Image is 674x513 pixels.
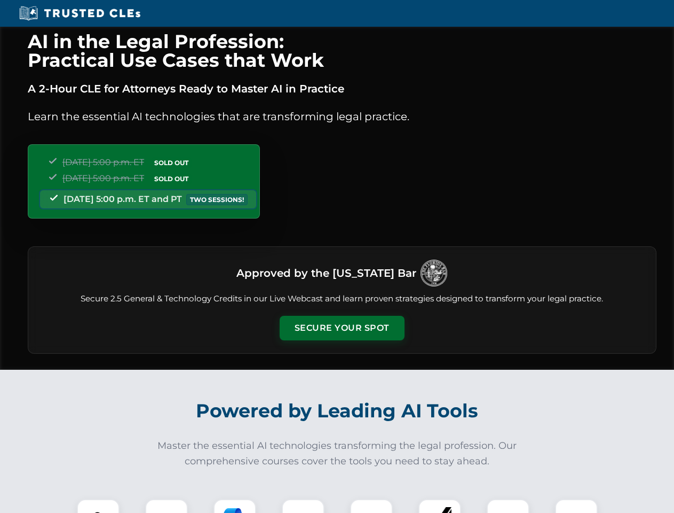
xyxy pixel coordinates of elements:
h1: AI in the Legal Profession: Practical Use Cases that Work [28,32,656,69]
h3: Approved by the [US_STATE] Bar [236,263,416,283]
span: [DATE] 5:00 p.m. ET [62,157,144,167]
img: Logo [421,260,447,286]
h2: Powered by Leading AI Tools [42,392,633,430]
button: Secure Your Spot [280,316,405,340]
span: [DATE] 5:00 p.m. ET [62,173,144,183]
img: Trusted CLEs [16,5,144,21]
span: SOLD OUT [150,173,192,184]
p: Learn the essential AI technologies that are transforming legal practice. [28,108,656,125]
p: A 2-Hour CLE for Attorneys Ready to Master AI in Practice [28,80,656,97]
span: SOLD OUT [150,157,192,168]
p: Master the essential AI technologies transforming the legal profession. Our comprehensive courses... [150,438,524,469]
p: Secure 2.5 General & Technology Credits in our Live Webcast and learn proven strategies designed ... [41,293,643,305]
